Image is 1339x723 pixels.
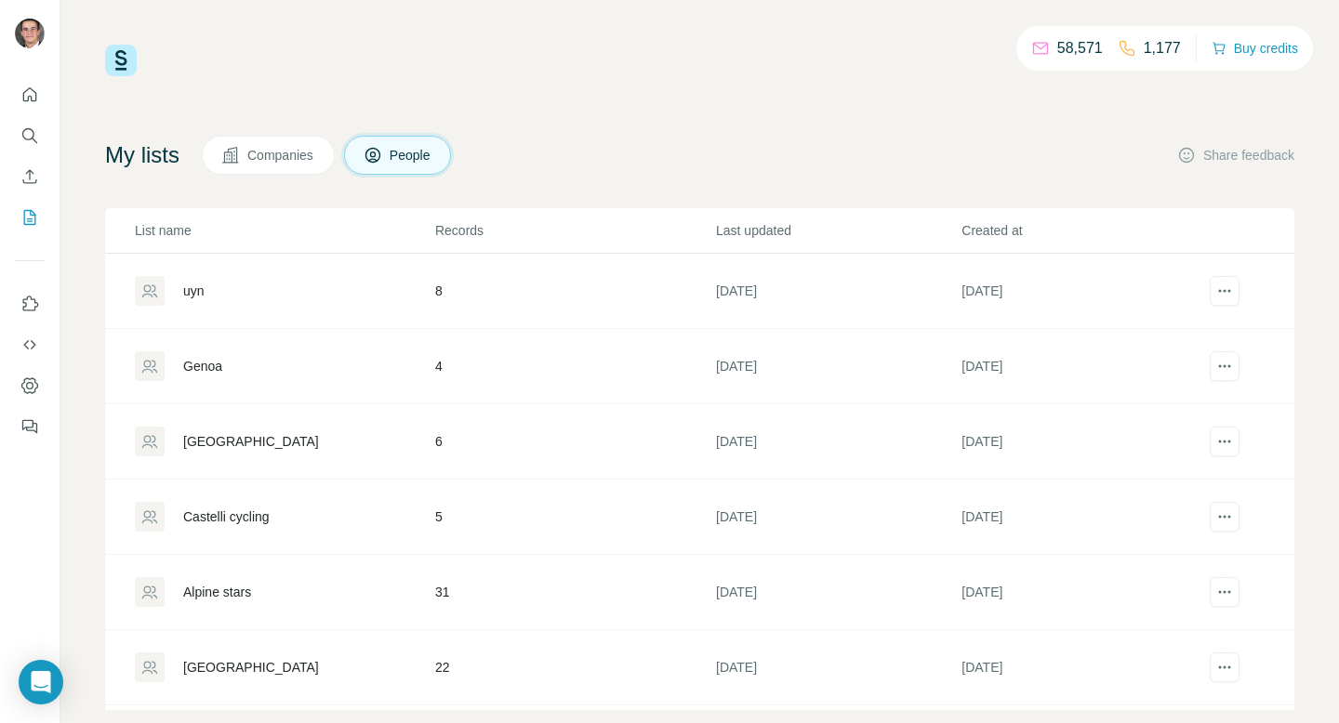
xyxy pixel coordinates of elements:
[961,555,1206,630] td: [DATE]
[1210,276,1240,306] button: actions
[716,221,960,240] p: Last updated
[1210,502,1240,532] button: actions
[15,328,45,361] button: Use Surfe API
[961,404,1206,480] td: [DATE]
[434,254,715,329] td: 8
[715,254,961,329] td: [DATE]
[961,221,1205,240] p: Created at
[715,630,961,705] td: [DATE]
[105,140,179,170] h4: My lists
[1057,37,1103,59] p: 58,571
[15,287,45,321] button: Use Surfe on LinkedIn
[183,583,251,601] div: Alpine stars
[183,357,222,375] div: Genoa
[15,410,45,443] button: Feedback
[15,201,45,234] button: My lists
[715,329,961,404] td: [DATE]
[961,329,1206,404] td: [DATE]
[183,507,270,526] div: Castelli cycling
[715,555,961,630] td: [DATE]
[1210,652,1240,682] button: actions
[715,404,961,480] td: [DATE]
[135,221,433,240] p: List name
[961,630,1206,705] td: [DATE]
[1210,427,1240,456] button: actions
[183,432,319,451] div: [GEOGRAPHIC_DATA]
[961,254,1206,329] td: [DATE]
[434,630,715,705] td: 22
[1212,35,1298,61] button: Buy credits
[15,369,45,402] button: Dashboard
[390,146,432,164] span: People
[15,19,45,48] img: Avatar
[15,78,45,112] button: Quick start
[183,282,205,300] div: uyn
[247,146,315,164] span: Companies
[1144,37,1181,59] p: 1,177
[435,221,714,240] p: Records
[961,480,1206,555] td: [DATE]
[434,329,715,404] td: 4
[434,555,715,630] td: 31
[715,480,961,555] td: [DATE]
[1210,351,1240,381] button: actions
[1177,146,1294,164] button: Share feedback
[434,480,715,555] td: 5
[15,160,45,193] button: Enrich CSV
[1210,577,1240,607] button: actions
[434,404,715,480] td: 6
[183,658,319,677] div: [GEOGRAPHIC_DATA]
[15,119,45,152] button: Search
[105,45,137,76] img: Surfe Logo
[19,660,63,704] div: Open Intercom Messenger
